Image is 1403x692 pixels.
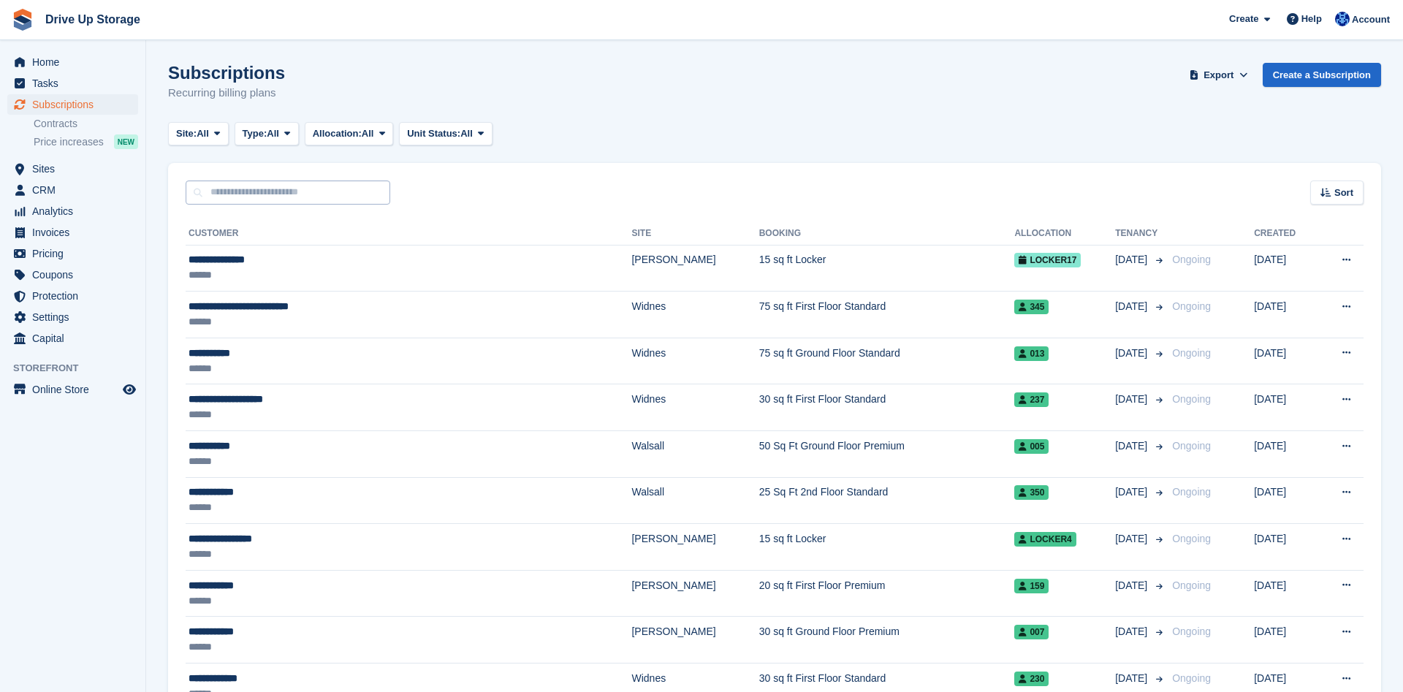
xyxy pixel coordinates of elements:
[32,201,120,221] span: Analytics
[631,524,758,571] td: [PERSON_NAME]
[39,7,146,31] a: Drive Up Storage
[759,617,1015,664] td: 30 sq ft Ground Floor Premium
[1352,12,1390,27] span: Account
[1014,532,1076,547] span: Locker4
[631,222,758,246] th: Site
[1172,626,1211,637] span: Ongoing
[631,338,758,384] td: Widnes
[1254,570,1317,617] td: [DATE]
[631,245,758,292] td: [PERSON_NAME]
[631,431,758,478] td: Walsall
[1254,431,1317,478] td: [DATE]
[7,94,138,115] a: menu
[34,117,138,131] a: Contracts
[1014,439,1049,454] span: 005
[1115,346,1150,361] span: [DATE]
[34,134,138,150] a: Price increases NEW
[7,159,138,179] a: menu
[32,243,120,264] span: Pricing
[1254,222,1317,246] th: Created
[1172,393,1211,405] span: Ongoing
[1172,533,1211,544] span: Ongoing
[176,126,197,141] span: Site:
[34,135,104,149] span: Price increases
[1014,392,1049,407] span: 237
[460,126,473,141] span: All
[32,180,120,200] span: CRM
[32,307,120,327] span: Settings
[168,122,229,146] button: Site: All
[7,265,138,285] a: menu
[32,328,120,349] span: Capital
[1301,12,1322,26] span: Help
[759,245,1015,292] td: 15 sq ft Locker
[32,265,120,285] span: Coupons
[631,292,758,338] td: Widnes
[1115,392,1150,407] span: [DATE]
[631,477,758,524] td: Walsall
[7,286,138,306] a: menu
[32,73,120,94] span: Tasks
[631,617,758,664] td: [PERSON_NAME]
[32,159,120,179] span: Sites
[1115,671,1150,686] span: [DATE]
[243,126,267,141] span: Type:
[1254,384,1317,431] td: [DATE]
[235,122,299,146] button: Type: All
[759,384,1015,431] td: 30 sq ft First Floor Standard
[1115,484,1150,500] span: [DATE]
[759,292,1015,338] td: 75 sq ft First Floor Standard
[1115,531,1150,547] span: [DATE]
[7,180,138,200] a: menu
[7,243,138,264] a: menu
[1263,63,1381,87] a: Create a Subscription
[7,222,138,243] a: menu
[1115,624,1150,639] span: [DATE]
[1014,579,1049,593] span: 159
[1172,300,1211,312] span: Ongoing
[7,379,138,400] a: menu
[32,52,120,72] span: Home
[1172,440,1211,452] span: Ongoing
[759,338,1015,384] td: 75 sq ft Ground Floor Standard
[1172,486,1211,498] span: Ongoing
[1014,300,1049,314] span: 345
[114,134,138,149] div: NEW
[32,286,120,306] span: Protection
[186,222,631,246] th: Customer
[1172,672,1211,684] span: Ongoing
[759,570,1015,617] td: 20 sq ft First Floor Premium
[7,201,138,221] a: menu
[1014,485,1049,500] span: 350
[168,63,285,83] h1: Subscriptions
[168,85,285,102] p: Recurring billing plans
[399,122,492,146] button: Unit Status: All
[1014,253,1081,267] span: Locker17
[197,126,209,141] span: All
[1334,186,1353,200] span: Sort
[1115,299,1150,314] span: [DATE]
[1115,438,1150,454] span: [DATE]
[1115,578,1150,593] span: [DATE]
[1254,617,1317,664] td: [DATE]
[13,361,145,376] span: Storefront
[12,9,34,31] img: stora-icon-8386f47178a22dfd0bd8f6a31ec36ba5ce8667c1dd55bd0f319d3a0aa187defe.svg
[1254,245,1317,292] td: [DATE]
[759,477,1015,524] td: 25 Sq Ft 2nd Floor Standard
[1172,254,1211,265] span: Ongoing
[1204,68,1233,83] span: Export
[1254,338,1317,384] td: [DATE]
[1014,672,1049,686] span: 230
[631,570,758,617] td: [PERSON_NAME]
[759,524,1015,571] td: 15 sq ft Locker
[631,384,758,431] td: Widnes
[1014,346,1049,361] span: 013
[7,73,138,94] a: menu
[1254,524,1317,571] td: [DATE]
[32,94,120,115] span: Subscriptions
[1254,477,1317,524] td: [DATE]
[407,126,460,141] span: Unit Status:
[7,328,138,349] a: menu
[32,222,120,243] span: Invoices
[1172,579,1211,591] span: Ongoing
